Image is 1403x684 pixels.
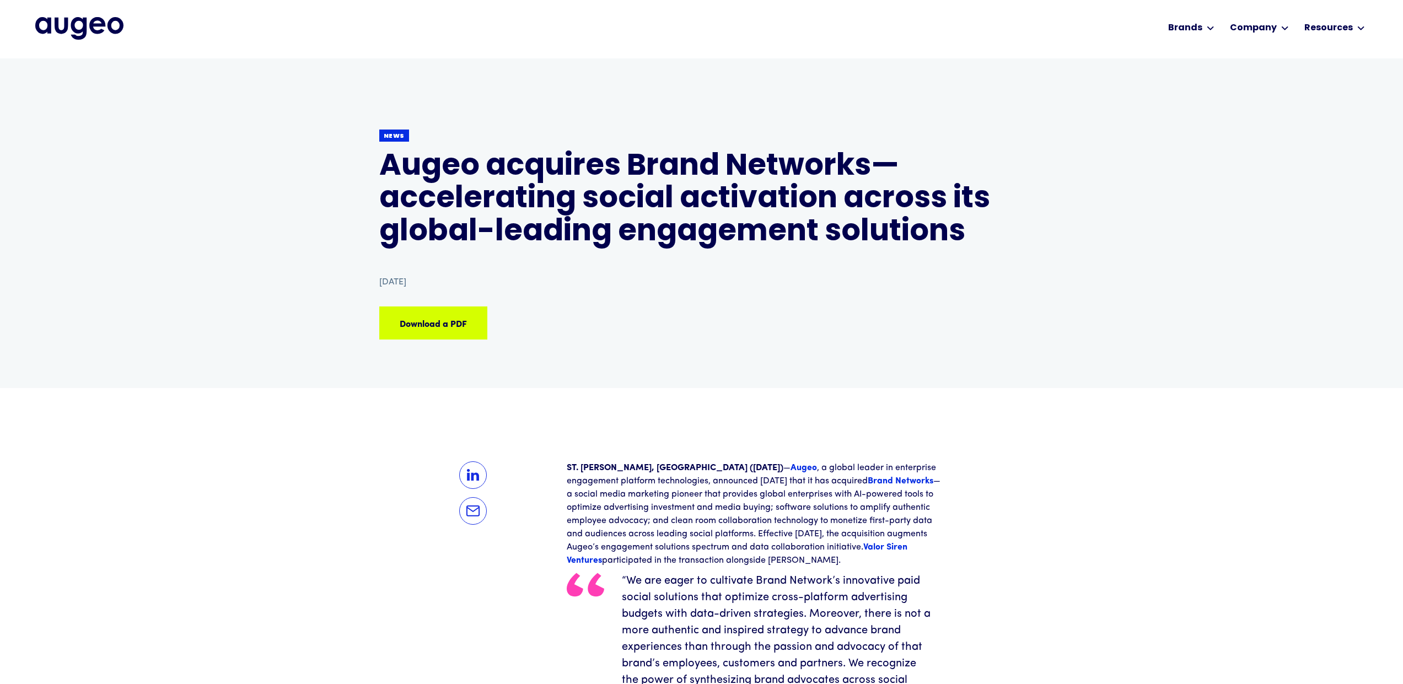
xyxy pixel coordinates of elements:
a: Augeo [791,464,817,472]
a: home [35,17,123,39]
h1: Augeo acquires Brand Networks—accelerating social activation across its global-leading engagement... [379,151,1024,249]
div: Company [1230,21,1277,35]
a: Download a PDF [379,306,487,340]
div: [DATE] [379,276,406,289]
img: Augeo's full logo in midnight blue. [35,17,123,39]
strong: ST. [PERSON_NAME], [GEOGRAPHIC_DATA] ([DATE]) [567,464,783,472]
div: Brands [1168,21,1202,35]
a: Brand Networks [868,477,933,486]
p: — , a global leader in enterprise engagement platform technologies, announced [DATE] that it has ... [567,461,942,567]
div: Resources [1304,21,1353,35]
div: News [384,132,405,141]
